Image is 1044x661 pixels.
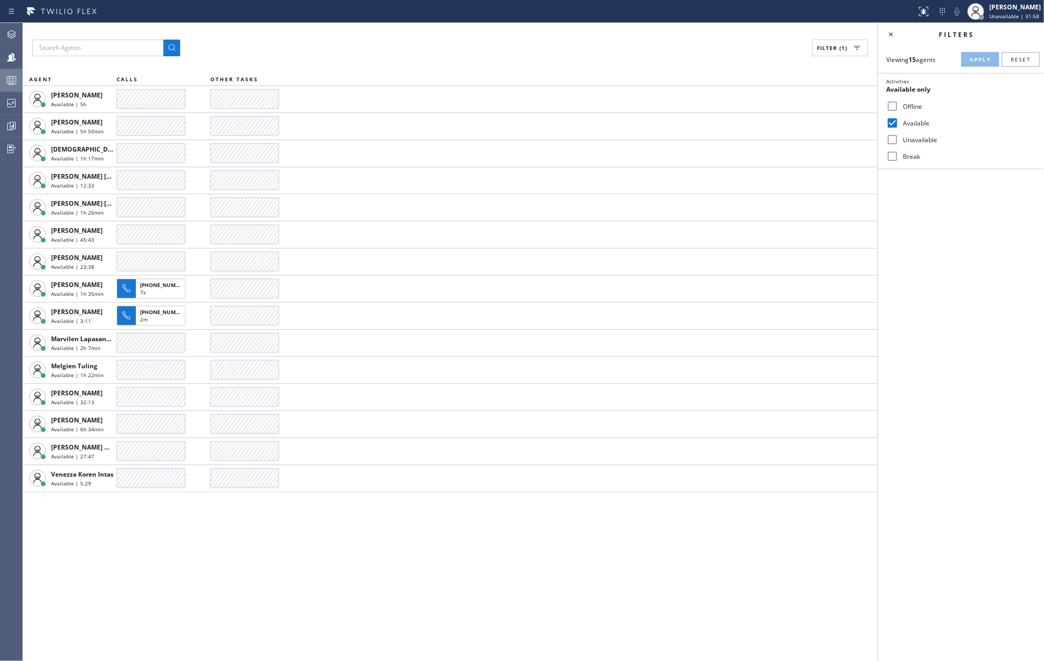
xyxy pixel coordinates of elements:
[51,172,156,181] span: [PERSON_NAME] [PERSON_NAME]
[51,199,156,208] span: [PERSON_NAME] [PERSON_NAME]
[51,145,173,154] span: [DEMOGRAPHIC_DATA][PERSON_NAME]
[51,480,91,487] span: Available | 5:29
[51,307,103,316] span: [PERSON_NAME]
[117,276,188,302] button: [PHONE_NUMBER]7s
[51,398,94,406] span: Available | 32:13
[140,281,187,289] span: [PHONE_NUMBER]
[51,443,130,452] span: [PERSON_NAME] Guingos
[1002,52,1040,67] button: Reset
[51,155,104,162] span: Available | 1h 17min
[51,371,104,379] span: Available | 1h 22min
[32,40,163,56] input: Search Agents
[970,56,991,63] span: Apply
[51,263,94,270] span: Available | 23:38
[210,76,258,83] span: OTHER TASKS
[117,303,188,329] button: [PHONE_NUMBER]2m
[117,76,138,83] span: CALLS
[51,344,100,352] span: Available | 2h 7min
[51,118,103,127] span: [PERSON_NAME]
[886,85,930,94] span: Available only
[51,91,103,99] span: [PERSON_NAME]
[899,135,1036,144] label: Unavailable
[51,101,86,108] span: Available | 5h
[886,78,1036,85] div: Activities
[51,389,103,397] span: [PERSON_NAME]
[939,30,975,39] span: Filters
[989,3,1041,11] div: [PERSON_NAME]
[51,470,114,479] span: Venezza Koren Intas
[909,55,916,64] strong: 15
[51,361,97,370] span: Melgien Tuling
[51,290,104,297] span: Available | 1h 35min
[140,289,146,296] span: 7s
[51,253,103,262] span: [PERSON_NAME]
[812,40,868,56] button: Filter (1)
[140,316,148,323] span: 2m
[51,317,91,325] span: Available | 3:11
[886,55,936,64] span: Viewing agents
[51,416,103,425] span: [PERSON_NAME]
[51,426,104,433] span: Available | 6h 34min
[51,236,94,243] span: Available | 45:43
[51,209,104,216] span: Available | 1h 26min
[899,102,1036,111] label: Offline
[140,308,187,316] span: [PHONE_NUMBER]
[51,226,103,235] span: [PERSON_NAME]
[989,13,1039,20] span: Unavailable | 31:58
[961,52,999,67] button: Apply
[899,119,1036,128] label: Available
[29,76,52,83] span: AGENT
[51,334,114,343] span: Marvilen Lapasanda
[950,4,964,19] button: Mute
[51,280,103,289] span: [PERSON_NAME]
[51,128,104,135] span: Available | 5h 50min
[899,152,1036,161] label: Break
[817,44,847,52] span: Filter (1)
[51,453,94,460] span: Available | 27:47
[51,182,94,189] span: Available | 12:33
[1011,56,1031,63] span: Reset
